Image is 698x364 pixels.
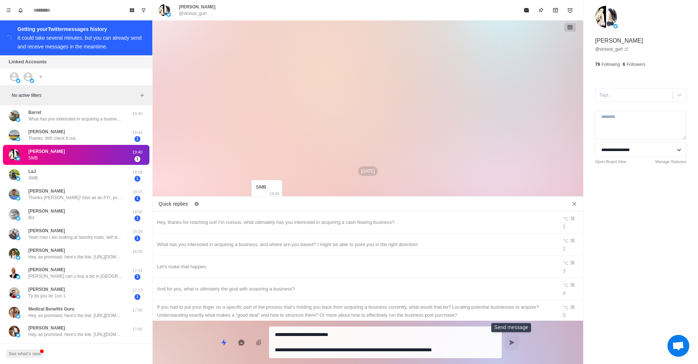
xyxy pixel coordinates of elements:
[655,159,686,165] a: Manage Statuses
[16,275,20,279] img: picture
[16,333,20,337] img: picture
[9,248,20,259] img: picture
[28,286,65,293] p: [PERSON_NAME]
[28,266,65,273] p: [PERSON_NAME]
[9,58,47,66] p: Linked Accounts
[135,236,140,241] span: 1
[569,198,580,210] button: Close quick replies
[563,3,577,17] button: Add reminder
[595,61,600,68] p: 79
[28,214,35,221] p: Biz
[28,116,123,122] p: What has you interested in acquiring a business, and where are you based? I might be able to poin...
[16,294,20,299] img: picture
[613,24,618,28] img: picture
[563,303,579,319] div: ⌥ ⌘ 5
[159,4,170,16] img: picture
[563,214,579,230] div: ⌥ ⌘ 1
[548,3,563,17] button: Archive
[17,35,142,50] div: It could take several minutes, but you can already send and receive messages in the meantime.
[135,215,140,221] span: 1
[15,4,26,16] button: Notifications
[6,349,44,358] button: See what's new
[128,307,147,313] p: 17:00
[138,91,147,100] button: Add filters
[252,335,266,350] button: Add media
[667,335,689,357] a: Open chat
[138,4,149,16] button: Show unread conversations
[9,169,20,180] img: picture
[595,46,629,52] a: @vicious_gurl
[16,256,20,260] img: picture
[28,293,65,299] p: Ty do you do 1on 1
[9,209,20,220] img: picture
[159,200,188,208] p: Quick replies
[234,335,249,350] button: Reply with AI
[28,306,75,312] p: Medical Benefits Guru
[217,335,231,350] button: Quick replies
[16,196,20,201] img: picture
[519,3,534,17] button: Mark as read
[601,61,620,68] p: Following
[128,149,147,155] p: 19:40
[16,177,20,181] img: picture
[358,166,378,176] p: [DATE]
[128,326,147,332] p: 17:00
[28,227,65,234] p: [PERSON_NAME]
[9,229,20,240] img: picture
[28,194,123,201] p: Thanks [PERSON_NAME]! Also as an FYI, you're getting a lot of "500 internal server errors" on you...
[505,335,519,350] button: Send message
[595,6,617,28] img: picture
[269,190,280,198] p: 19:40
[563,259,579,275] div: ⌥ ⌘ 3
[9,326,20,337] img: picture
[9,110,20,121] img: picture
[256,183,266,191] div: SMB
[28,128,65,135] p: [PERSON_NAME]
[595,159,626,165] a: Open Board View
[16,236,20,240] img: picture
[16,216,20,221] img: picture
[9,307,20,318] img: picture
[16,157,20,161] img: picture
[135,294,140,300] span: 1
[135,156,140,162] span: 1
[135,196,140,202] span: 1
[534,3,548,17] button: Pin
[595,36,643,45] p: [PERSON_NAME]
[167,12,171,17] img: picture
[28,148,65,155] p: [PERSON_NAME]
[30,79,34,83] img: picture
[16,79,20,83] img: picture
[28,331,123,338] p: Hey, as promised, here's the link: [URL][DOMAIN_NAME] P.S.: If you want to buy a "boring" busines...
[28,109,41,116] p: Barret
[191,198,202,210] button: Edit quick replies
[9,268,20,278] img: picture
[28,208,65,214] p: [PERSON_NAME]
[157,218,553,226] div: Hey, thanks for reaching out! I'm curious, what ultimately has you interested in acquiring a cash...
[28,155,38,161] p: SMB
[157,303,553,319] div: If you had to put your finger on a specific part of the process that’s holding you back from acqu...
[9,287,20,298] img: picture
[9,189,20,200] img: picture
[36,72,45,81] button: Add account
[9,130,20,141] img: picture
[16,118,20,122] img: picture
[128,209,147,215] p: 18:50
[28,234,123,241] p: Yeah man I am looking at laundry mats, self storage or a car wash
[179,4,216,10] p: [PERSON_NAME]
[179,10,206,17] p: @vicious_gurl
[157,241,553,249] div: What has you interested in acquiring a business, and where are you based? I might be able to poin...
[128,169,147,175] p: 19:28
[28,312,123,319] p: Hey, as promised, here's the link: [URL][DOMAIN_NAME] P.S.: If you want to buy a "boring" busines...
[9,149,20,160] img: picture
[128,111,147,117] p: 19:46
[157,285,553,293] div: And for you, what is ultimately the goal with acquiring a business?
[135,176,140,182] span: 1
[627,61,645,68] p: Followers
[563,281,579,297] div: ⌥ ⌘ 4
[128,229,147,235] p: 18:39
[128,130,147,136] p: 19:43
[28,168,36,175] p: LaJ
[128,268,147,274] p: 17:41
[28,135,77,142] p: Thanks. Will check it out.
